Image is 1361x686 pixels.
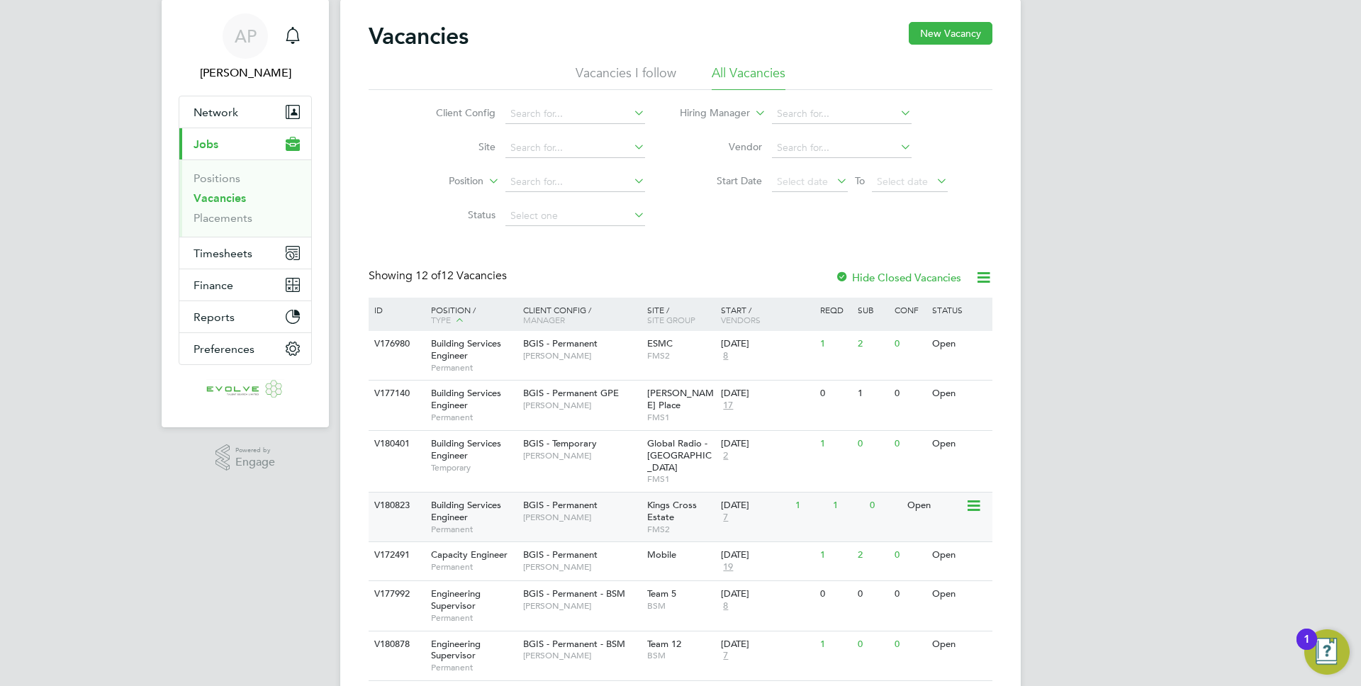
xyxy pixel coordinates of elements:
div: Open [929,431,990,457]
div: 1 [817,631,853,658]
input: Search for... [505,172,645,192]
span: Finance [194,279,233,292]
div: 1 [792,493,829,519]
span: Network [194,106,238,119]
div: 2 [854,331,891,357]
span: Building Services Engineer [431,337,501,361]
span: BGIS - Permanent GPE [523,387,619,399]
div: 0 [817,581,853,607]
span: [PERSON_NAME] Place [647,387,714,411]
div: V177992 [371,581,420,607]
span: 17 [721,400,735,412]
span: Timesheets [194,247,252,260]
div: Open [929,331,990,357]
span: Permanent [431,662,516,673]
input: Select one [505,206,645,226]
button: Reports [179,301,311,332]
div: V180401 [371,431,420,457]
div: V177140 [371,381,420,407]
div: 2 [854,542,891,568]
span: [PERSON_NAME] [523,350,640,361]
a: Vacancies [194,191,246,205]
span: BGIS - Permanent - BSM [523,587,625,600]
span: [PERSON_NAME] [523,400,640,411]
span: BGIS - Permanent [523,499,598,511]
span: BSM [647,600,715,612]
div: 0 [891,331,928,357]
span: Reports [194,310,235,324]
span: Powered by [235,444,275,456]
div: [DATE] [721,388,813,400]
div: 0 [891,631,928,658]
span: Permanent [431,561,516,573]
li: All Vacancies [712,64,785,90]
span: FMS1 [647,473,715,485]
span: 8 [721,600,730,612]
div: Open [929,381,990,407]
span: Manager [523,314,565,325]
a: Go to home page [179,379,312,402]
button: Jobs [179,128,311,159]
span: 2 [721,450,730,462]
div: Open [929,581,990,607]
span: To [851,171,869,190]
div: Sub [854,298,891,322]
button: Open Resource Center, 1 new notification [1304,629,1350,675]
span: 7 [721,650,730,662]
div: Open [904,493,965,519]
span: Permanent [431,412,516,423]
div: Jobs [179,159,311,237]
span: BGIS - Temporary [523,437,597,449]
label: Vendor [680,140,762,153]
div: 0 [891,381,928,407]
input: Search for... [505,104,645,124]
div: [DATE] [721,438,813,450]
div: Client Config / [520,298,644,332]
label: Client Config [414,106,495,119]
input: Search for... [505,138,645,158]
div: 0 [891,581,928,607]
div: Status [929,298,990,322]
label: Status [414,208,495,221]
div: Position / [420,298,520,333]
div: 1 [817,542,853,568]
span: Building Services Engineer [431,499,501,523]
div: [DATE] [721,639,813,651]
button: Network [179,96,311,128]
div: V176980 [371,331,420,357]
a: AP[PERSON_NAME] [179,13,312,81]
div: Reqd [817,298,853,322]
a: Placements [194,211,252,225]
span: FMS2 [647,524,715,535]
span: [PERSON_NAME] [523,450,640,461]
div: 1 [817,431,853,457]
div: [DATE] [721,338,813,350]
button: Preferences [179,333,311,364]
span: Engineering Supervisor [431,638,481,662]
span: Vendors [721,314,761,325]
a: Positions [194,171,240,185]
div: V172491 [371,542,420,568]
div: 1 [1304,639,1310,658]
span: [PERSON_NAME] [523,650,640,661]
span: Permanent [431,524,516,535]
div: ID [371,298,420,322]
input: Search for... [772,104,912,124]
div: Start / [717,298,817,332]
li: Vacancies I follow [576,64,676,90]
span: Permanent [431,362,516,373]
span: Kings Cross Estate [647,499,697,523]
div: 0 [817,381,853,407]
div: [DATE] [721,588,813,600]
span: Building Services Engineer [431,437,501,461]
span: 12 Vacancies [415,269,507,283]
div: 1 [854,381,891,407]
span: 7 [721,512,730,524]
div: 0 [854,431,891,457]
span: BGIS - Permanent - BSM [523,638,625,650]
span: BGIS - Permanent [523,549,598,561]
label: Hide Closed Vacancies [835,271,961,284]
label: Site [414,140,495,153]
div: V180823 [371,493,420,519]
div: 0 [891,431,928,457]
